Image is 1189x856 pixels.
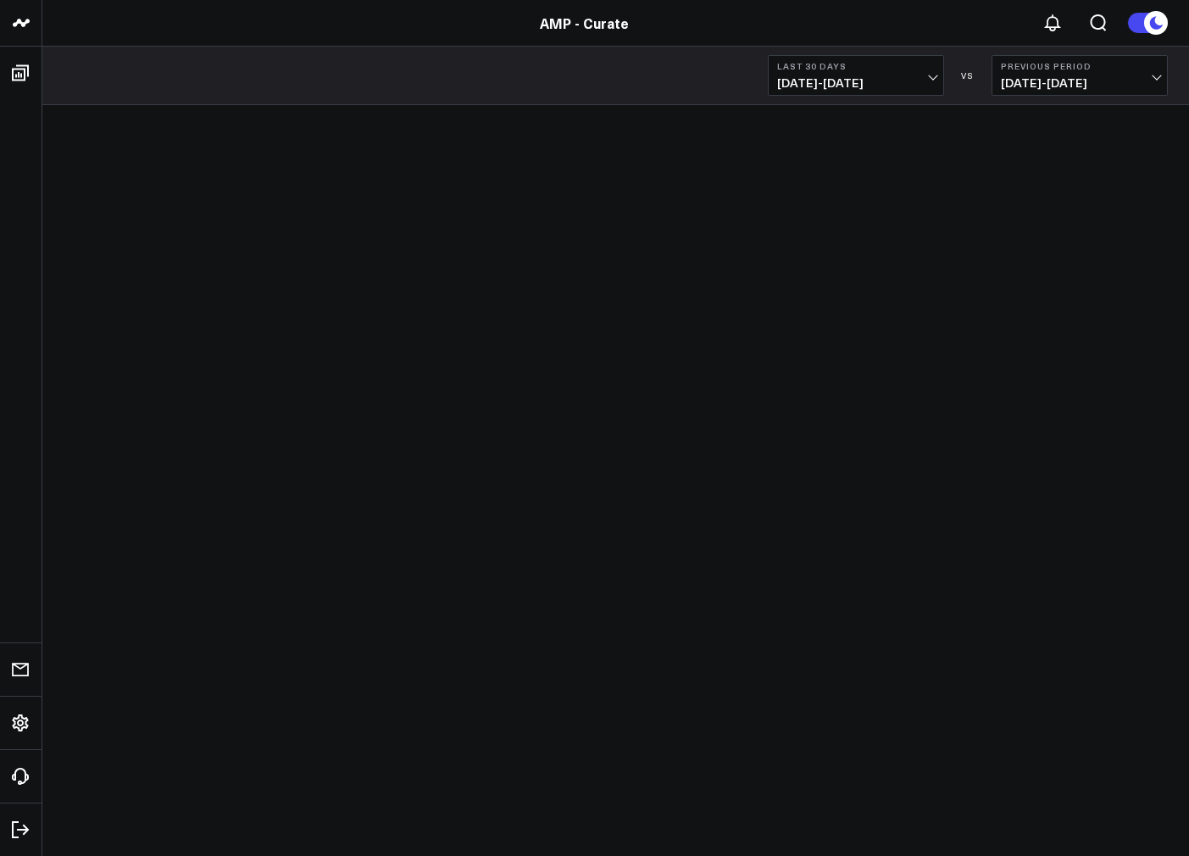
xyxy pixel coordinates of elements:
div: VS [953,70,983,81]
b: Previous Period [1001,61,1158,71]
button: Previous Period[DATE]-[DATE] [992,55,1168,96]
span: [DATE] - [DATE] [777,76,935,90]
b: Last 30 Days [777,61,935,71]
button: Last 30 Days[DATE]-[DATE] [768,55,944,96]
a: AMP - Curate [540,14,629,32]
span: [DATE] - [DATE] [1001,76,1158,90]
